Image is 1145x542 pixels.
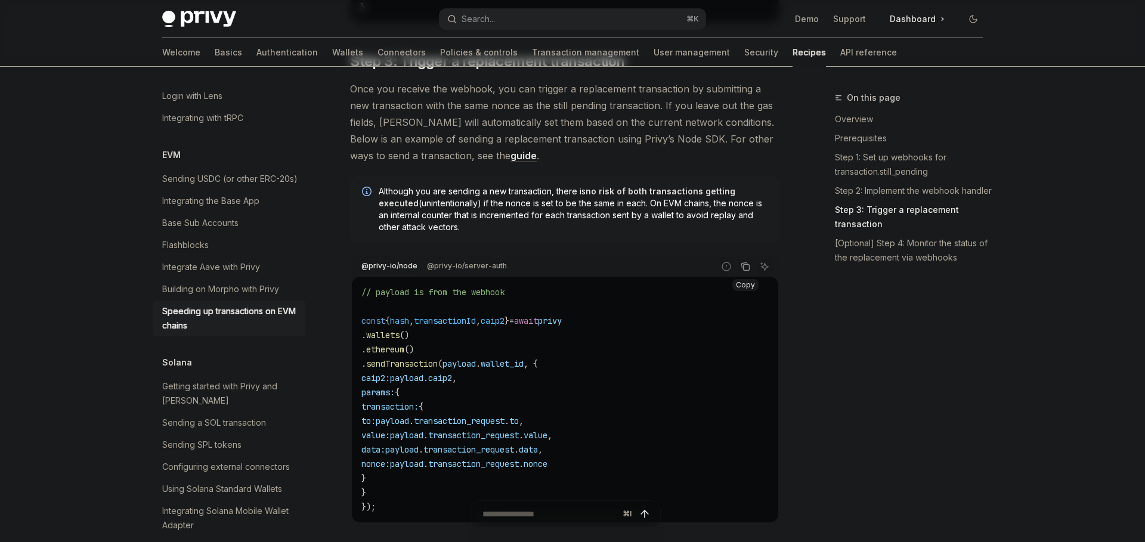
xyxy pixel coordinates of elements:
span: . [423,373,428,383]
a: Wallets [332,38,363,67]
input: Ask a question... [482,501,618,527]
button: Report incorrect code [719,259,734,274]
span: hash [390,315,409,326]
div: Flashblocks [162,238,209,252]
span: // payload is from the webhook [361,287,505,298]
div: Sending SPL tokens [162,438,242,452]
span: . [519,459,524,469]
span: transactionId [414,315,476,326]
span: , { [524,358,538,369]
span: privy [538,315,562,326]
span: transaction_request [428,459,519,469]
span: transaction: [361,401,419,412]
button: Open search [439,8,706,30]
span: caip2: [361,373,390,383]
span: payload [390,430,423,441]
a: User management [654,38,730,67]
a: Connectors [377,38,426,67]
div: Integrating the Base App [162,194,259,208]
div: Search... [462,12,495,26]
span: await [514,315,538,326]
img: dark logo [162,11,236,27]
span: } [361,473,366,484]
span: transaction_request [423,444,514,455]
span: . [514,444,519,455]
span: nonce [524,459,547,469]
a: Getting started with Privy and [PERSON_NAME] [153,376,305,411]
span: . [423,430,428,441]
a: Sending USDC (or other ERC-20s) [153,168,305,190]
h5: Solana [162,355,192,370]
span: caip2 [481,315,505,326]
span: value [524,430,547,441]
span: payload [442,358,476,369]
span: Dashboard [890,13,936,25]
span: . [361,358,366,369]
div: Integrating with tRPC [162,111,243,125]
a: Basics [215,38,242,67]
div: @privy-io/server-auth [423,259,510,273]
span: . [505,416,509,426]
span: caip2 [428,373,452,383]
span: . [476,358,481,369]
span: data: [361,444,385,455]
a: Integrating with tRPC [153,107,305,129]
a: Authentication [256,38,318,67]
a: Sending a SOL transaction [153,412,305,433]
a: Demo [795,13,819,25]
span: nonce: [361,459,390,469]
span: . [361,330,366,340]
a: Prerequisites [835,129,992,148]
div: Speeding up transactions on EVM chains [162,304,298,333]
a: guide [510,150,537,162]
span: . [423,459,428,469]
span: payload [390,459,423,469]
span: } [505,315,509,326]
a: Transaction management [532,38,639,67]
div: Copy [732,279,759,291]
span: , [547,430,552,441]
a: Flashblocks [153,234,305,256]
span: () [400,330,409,340]
button: Toggle dark mode [964,10,983,29]
span: . [409,416,414,426]
span: to: [361,416,376,426]
span: , [519,416,524,426]
span: payload [390,373,423,383]
span: Although you are sending a new transaction, there is (unintentionally) if the nonce is set to be ... [379,185,768,233]
span: () [404,344,414,355]
a: Integrate Aave with Privy [153,256,305,278]
span: payload [376,416,409,426]
a: Dashboard [880,10,954,29]
div: Configuring external connectors [162,460,290,474]
div: @privy-io/node [358,259,421,273]
a: Speeding up transactions on EVM chains [153,301,305,336]
button: Send message [636,506,653,522]
a: API reference [840,38,897,67]
span: value: [361,430,390,441]
div: Integrating Solana Mobile Wallet Adapter [162,504,298,532]
div: Sending USDC (or other ERC-20s) [162,172,298,186]
a: Integrating the Base App [153,190,305,212]
button: Copy the contents from the code block [738,259,753,274]
button: Ask AI [757,259,772,274]
span: { [419,401,423,412]
a: Building on Morpho with Privy [153,278,305,300]
div: Using Solana Standard Wallets [162,482,282,496]
span: Once you receive the webhook, you can trigger a replacement transaction by submitting a new trans... [350,80,780,164]
span: params: [361,387,395,398]
span: ethereum [366,344,404,355]
a: Configuring external connectors [153,456,305,478]
span: data [519,444,538,455]
div: Login with Lens [162,89,222,103]
span: } [361,487,366,498]
strong: no risk of both transactions getting executed [379,186,735,208]
svg: Info [362,187,374,199]
a: Overview [835,110,992,129]
div: Base Sub Accounts [162,216,239,230]
a: Security [744,38,778,67]
a: Login with Lens [153,85,305,107]
span: , [538,444,543,455]
span: { [385,315,390,326]
a: Base Sub Accounts [153,212,305,234]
